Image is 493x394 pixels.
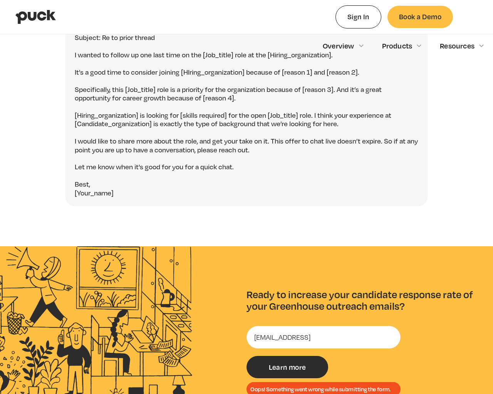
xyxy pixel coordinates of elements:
[323,34,373,58] div: Overview
[440,42,475,50] div: Resources
[246,356,328,378] input: Learn more
[335,5,381,28] a: Sign In
[75,33,418,197] p: Subject: Re to prior thread ‍ I wanted to follow up one last time on the [Job_title] role at the ...
[440,34,493,58] div: Resources
[246,326,401,378] form: Email Form
[382,34,431,58] div: Products
[323,42,354,50] div: Overview
[246,289,474,312] h2: Ready to increase your candidate response rate of your Greenhouse outreach emails?
[246,326,401,349] input: Enter your work email
[387,6,453,28] a: Book a Demo
[250,386,397,393] div: Oops! Something went wrong while submitting the form.
[382,42,413,50] div: Products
